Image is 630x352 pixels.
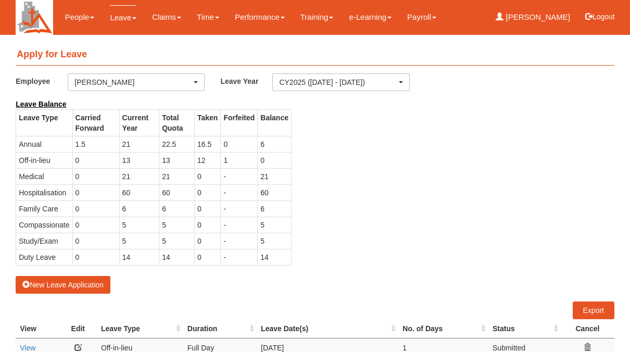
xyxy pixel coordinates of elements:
td: 14 [159,249,195,265]
a: View [20,344,35,352]
div: CY2025 ([DATE] - [DATE]) [279,77,396,87]
a: Performance [235,5,285,29]
td: Duty Leave [16,249,72,265]
td: 6 [258,136,292,152]
th: Leave Date(s) : activate to sort column ascending [257,319,398,338]
td: - [221,184,258,200]
td: 0 [194,168,220,184]
td: 1 [221,152,258,168]
td: 6 [159,200,195,217]
td: Family Care [16,200,72,217]
a: Leave [110,5,136,30]
td: 0 [72,200,119,217]
td: Study/Exam [16,233,72,249]
th: Leave Type [16,109,72,136]
td: 0 [72,233,119,249]
a: [PERSON_NAME] [496,5,570,29]
td: 21 [119,168,159,184]
td: 5 [159,217,195,233]
a: Training [300,5,334,29]
a: e-Learning [349,5,392,29]
th: Current Year [119,109,159,136]
td: 0 [72,184,119,200]
td: 5 [119,217,159,233]
td: 0 [221,136,258,152]
td: 0 [72,217,119,233]
th: Balance [258,109,292,136]
iframe: chat widget [586,310,620,342]
td: 0 [72,152,119,168]
th: Taken [194,109,220,136]
td: 14 [119,249,159,265]
h4: Apply for Leave [16,44,614,66]
label: Employee [16,73,68,89]
div: [PERSON_NAME] [74,77,192,87]
th: Leave Type : activate to sort column ascending [97,319,183,338]
a: Claims [152,5,181,29]
td: Medical [16,168,72,184]
td: 0 [194,200,220,217]
th: Cancel [561,319,614,338]
b: Leave Balance [16,100,66,108]
td: 12 [194,152,220,168]
td: 5 [258,233,292,249]
td: 0 [72,168,119,184]
td: 5 [119,233,159,249]
a: Export [573,301,614,319]
td: 6 [119,200,159,217]
th: Edit [59,319,97,338]
td: - [221,168,258,184]
td: 21 [159,168,195,184]
td: 21 [119,136,159,152]
td: 60 [119,184,159,200]
td: Annual [16,136,72,152]
td: 0 [194,249,220,265]
th: No. of Days : activate to sort column ascending [398,319,488,338]
button: Logout [578,4,622,29]
td: 13 [119,152,159,168]
th: Total Quota [159,109,195,136]
button: [PERSON_NAME] [68,73,205,91]
label: Leave Year [220,73,272,89]
td: - [221,249,258,265]
td: 14 [258,249,292,265]
a: Payroll [407,5,436,29]
a: Time [197,5,219,29]
th: Duration : activate to sort column ascending [183,319,257,338]
td: 60 [258,184,292,200]
td: 60 [159,184,195,200]
td: 0 [194,184,220,200]
td: Hospitalisation [16,184,72,200]
td: 0 [194,217,220,233]
td: 5 [258,217,292,233]
th: Carried Forward [72,109,119,136]
td: 0 [194,233,220,249]
td: 0 [258,152,292,168]
td: 5 [159,233,195,249]
td: - [221,200,258,217]
td: 0 [72,249,119,265]
th: View [16,319,59,338]
a: People [65,5,95,29]
td: Off-in-lieu [16,152,72,168]
td: 16.5 [194,136,220,152]
td: 1.5 [72,136,119,152]
button: CY2025 ([DATE] - [DATE]) [272,73,409,91]
td: 22.5 [159,136,195,152]
td: 21 [258,168,292,184]
th: Forfeited [221,109,258,136]
td: Compassionate [16,217,72,233]
button: New Leave Application [16,276,110,294]
th: Status : activate to sort column ascending [488,319,561,338]
td: 13 [159,152,195,168]
td: - [221,233,258,249]
td: - [221,217,258,233]
td: 6 [258,200,292,217]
